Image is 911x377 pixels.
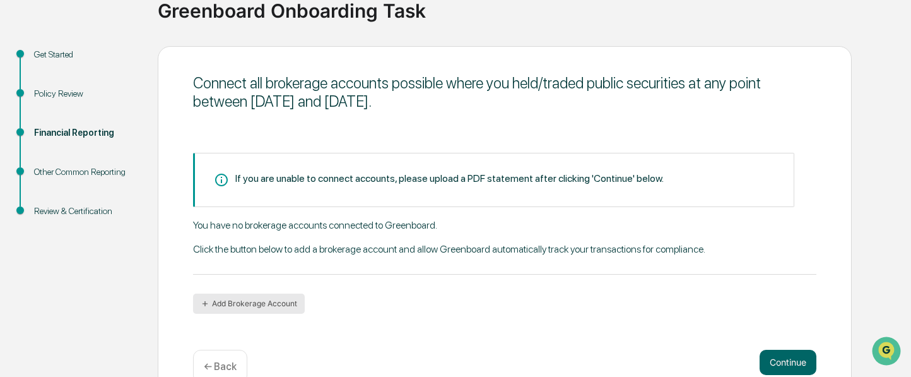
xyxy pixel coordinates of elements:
div: 🖐️ [13,160,23,171]
a: Powered byPylon [89,213,153,224]
a: 🔎Data Lookup [8,178,85,201]
div: Policy Review [34,87,138,100]
iframe: Open customer support [871,335,905,369]
a: 🗄️Attestations [86,154,162,177]
div: Other Common Reporting [34,165,138,179]
img: 1746055101610-c473b297-6a78-478c-a979-82029cc54cd1 [13,97,35,119]
span: Attestations [104,159,156,172]
div: Review & Certification [34,205,138,218]
span: Data Lookup [25,183,79,196]
button: Add Brokerage Account [193,294,305,314]
button: Start new chat [215,100,230,116]
div: Financial Reporting [34,126,138,140]
p: How can we help? [13,27,230,47]
span: Pylon [126,214,153,224]
div: Connect all brokerage accounts possible where you held/traded public securities at any point betw... [193,74,816,111]
div: We're available if you need us! [43,109,160,119]
div: Start new chat [43,97,207,109]
p: ← Back [204,361,237,373]
div: You have no brokerage accounts connected to Greenboard. Click the button below to add a brokerage... [193,219,816,275]
div: 🗄️ [91,160,102,171]
div: 🔎 [13,184,23,194]
a: 🖐️Preclearance [8,154,86,177]
div: If you are unable to connect accounts, please upload a PDF statement after clicking 'Continue' be... [235,172,664,184]
button: Continue [760,350,816,375]
span: Preclearance [25,159,81,172]
div: Get Started [34,48,138,61]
